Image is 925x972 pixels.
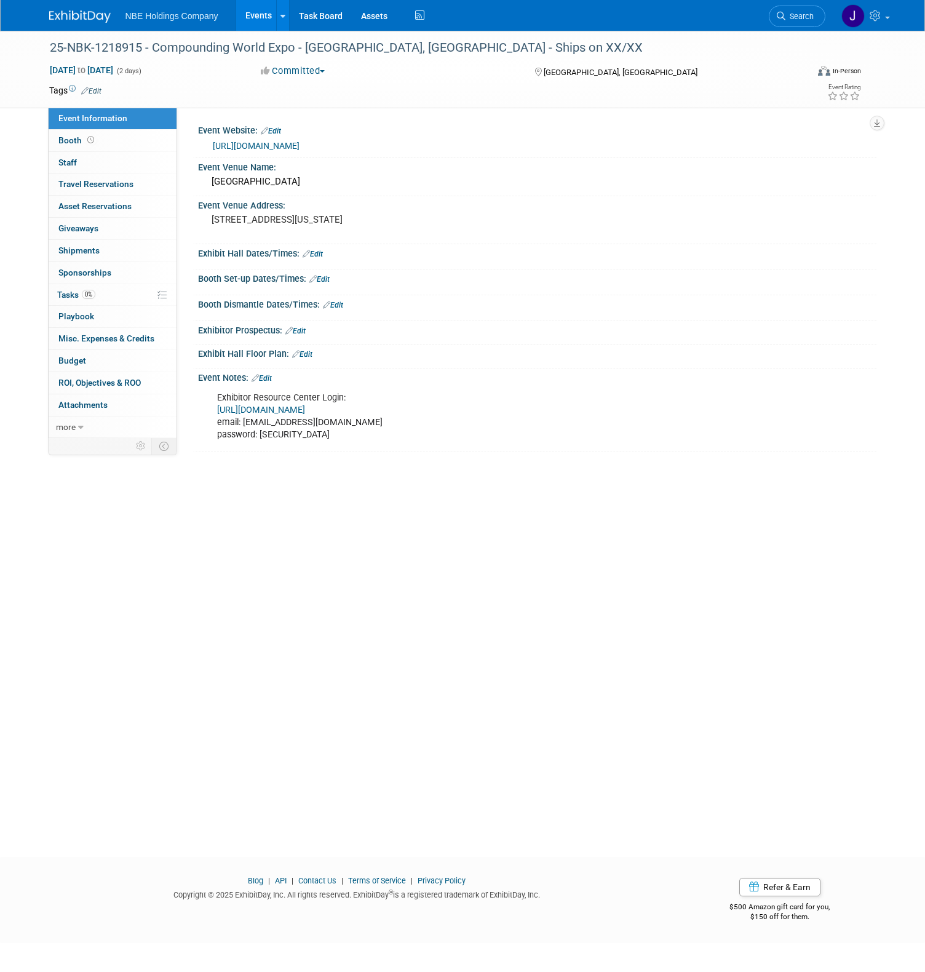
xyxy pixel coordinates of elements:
[198,368,876,384] div: Event Notes:
[81,87,101,95] a: Edit
[49,328,177,349] a: Misc. Expenses & Credits
[58,245,100,255] span: Shipments
[275,876,287,885] a: API
[309,275,330,284] a: Edit
[256,65,330,78] button: Committed
[49,218,177,239] a: Giveaways
[818,66,830,76] img: Format-Inperson.png
[741,64,861,82] div: Event Format
[49,152,177,173] a: Staff
[49,65,114,76] span: [DATE] [DATE]
[49,173,177,195] a: Travel Reservations
[125,11,218,21] span: NBE Holdings Company
[288,876,296,885] span: |
[49,886,665,901] div: Copyright © 2025 ExhibitDay, Inc. All rights reserved. ExhibitDay is a registered trademark of Ex...
[785,12,814,21] span: Search
[348,876,406,885] a: Terms of Service
[82,290,95,299] span: 0%
[208,386,745,447] div: Exhibitor Resource Center Login: email: [EMAIL_ADDRESS][DOMAIN_NAME] password: [SECURITY_DATA]
[303,250,323,258] a: Edit
[198,345,876,361] div: Exhibit Hall Floor Plan:
[198,196,876,212] div: Event Venue Address:
[212,214,467,225] pre: [STREET_ADDRESS][US_STATE]
[832,66,861,76] div: In-Person
[58,400,108,410] span: Attachments
[323,301,343,309] a: Edit
[49,416,177,438] a: more
[739,878,820,896] a: Refer & Earn
[46,37,792,59] div: 25-NBK-1218915 - Compounding World Expo - [GEOGRAPHIC_DATA], [GEOGRAPHIC_DATA] - Ships on XX/XX
[58,223,98,233] span: Giveaways
[827,84,860,90] div: Event Rating
[198,121,876,137] div: Event Website:
[248,876,263,885] a: Blog
[292,350,312,359] a: Edit
[49,108,177,129] a: Event Information
[58,113,127,123] span: Event Information
[841,4,865,28] img: John Vargo
[49,240,177,261] a: Shipments
[85,135,97,145] span: Booth not reserved yet
[198,295,876,311] div: Booth Dismantle Dates/Times:
[683,894,876,922] div: $500 Amazon gift card for you,
[198,158,876,173] div: Event Venue Name:
[58,333,154,343] span: Misc. Expenses & Credits
[49,394,177,416] a: Attachments
[418,876,466,885] a: Privacy Policy
[58,378,141,388] span: ROI, Objectives & ROO
[58,135,97,145] span: Booth
[198,269,876,285] div: Booth Set-up Dates/Times:
[49,84,101,97] td: Tags
[130,438,152,454] td: Personalize Event Tab Strip
[265,876,273,885] span: |
[207,172,867,191] div: [GEOGRAPHIC_DATA]
[49,262,177,284] a: Sponsorships
[769,6,825,27] a: Search
[49,350,177,372] a: Budget
[49,10,111,23] img: ExhibitDay
[58,157,77,167] span: Staff
[544,68,697,77] span: [GEOGRAPHIC_DATA], [GEOGRAPHIC_DATA]
[57,290,95,300] span: Tasks
[58,179,133,189] span: Travel Reservations
[261,127,281,135] a: Edit
[76,65,87,75] span: to
[58,201,132,211] span: Asset Reservations
[683,912,876,922] div: $150 off for them.
[408,876,416,885] span: |
[198,321,876,337] div: Exhibitor Prospectus:
[198,244,876,260] div: Exhibit Hall Dates/Times:
[49,372,177,394] a: ROI, Objectives & ROO
[252,374,272,383] a: Edit
[338,876,346,885] span: |
[116,67,141,75] span: (2 days)
[298,876,336,885] a: Contact Us
[49,130,177,151] a: Booth
[213,141,300,151] a: [URL][DOMAIN_NAME]
[49,196,177,217] a: Asset Reservations
[56,422,76,432] span: more
[389,889,393,896] sup: ®
[217,405,305,415] a: [URL][DOMAIN_NAME]
[151,438,177,454] td: Toggle Event Tabs
[285,327,306,335] a: Edit
[58,268,111,277] span: Sponsorships
[49,284,177,306] a: Tasks0%
[58,356,86,365] span: Budget
[58,311,94,321] span: Playbook
[49,306,177,327] a: Playbook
